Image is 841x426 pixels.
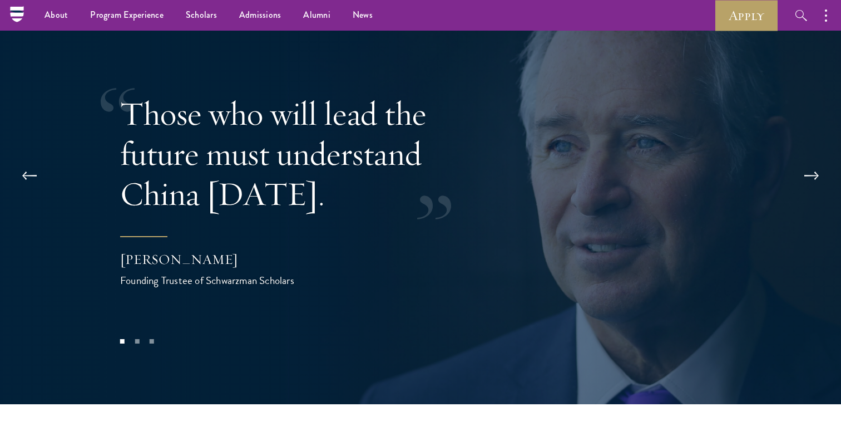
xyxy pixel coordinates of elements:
button: 1 of 3 [115,334,130,349]
div: Founding Trustee of Schwarzman Scholars [120,272,343,288]
div: [PERSON_NAME] [120,250,343,269]
button: 2 of 3 [130,334,144,349]
button: 3 of 3 [145,334,159,349]
p: Those who will lead the future must understand China [DATE]. [120,94,482,214]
